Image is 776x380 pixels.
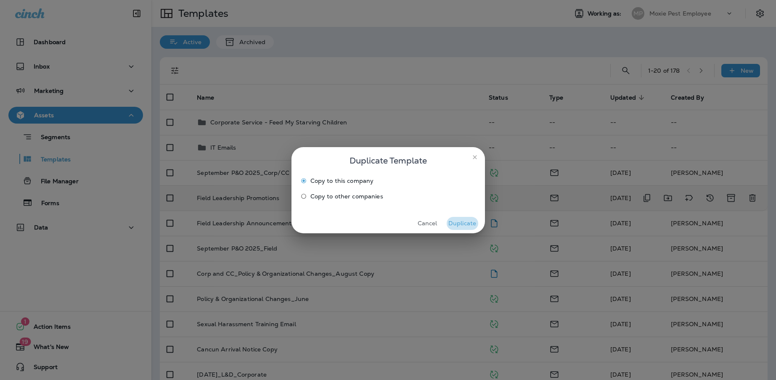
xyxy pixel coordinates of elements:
button: close [468,150,482,164]
span: Duplicate Template [350,154,427,167]
button: Duplicate [447,217,478,230]
span: Copy to this company [310,177,374,184]
button: Cancel [412,217,443,230]
span: Copy to other companies [310,193,383,200]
